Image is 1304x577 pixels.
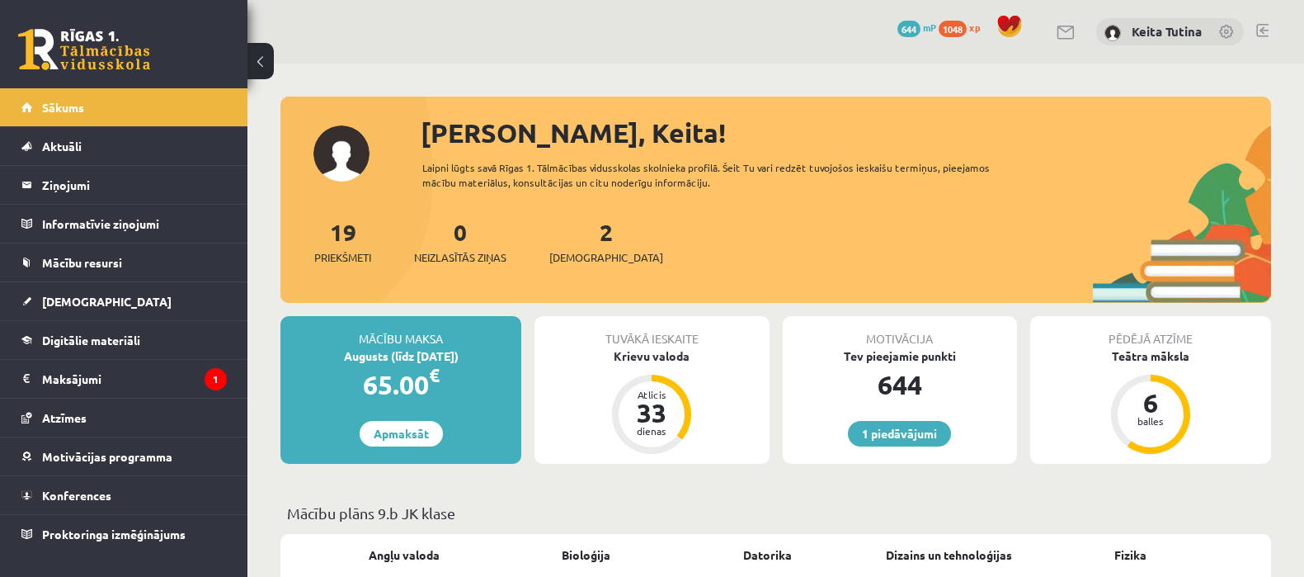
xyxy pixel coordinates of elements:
p: Mācību plāns 9.b JK klase [287,502,1264,524]
img: Keita Tutina [1104,25,1121,41]
span: Konferences [42,488,111,503]
div: dienas [627,426,676,436]
a: Bioloģija [562,546,610,564]
div: 644 [783,365,1017,404]
div: Krievu valoda [534,348,769,365]
div: Atlicis [627,390,676,400]
span: 1048 [939,21,967,37]
div: Motivācija [783,316,1017,348]
a: Teātra māksla 6 balles [1030,348,1271,456]
div: Augusts (līdz [DATE]) [280,348,521,365]
a: Datorika [743,546,792,564]
a: Maksājumi1 [21,360,227,398]
a: Atzīmes [21,399,227,437]
a: [DEMOGRAPHIC_DATA] [21,282,227,320]
a: Digitālie materiāli [21,321,227,359]
a: 19Priekšmeti [314,217,371,266]
i: 1 [205,368,227,390]
div: Teātra māksla [1030,348,1271,365]
a: 1048 xp [939,21,988,34]
a: 1 piedāvājumi [848,421,951,447]
div: Tuvākā ieskaite [534,316,769,348]
a: Aktuāli [21,127,227,165]
span: Priekšmeti [314,249,371,266]
a: Motivācijas programma [21,437,227,475]
span: € [429,363,440,387]
span: Motivācijas programma [42,449,172,464]
span: Proktoringa izmēģinājums [42,527,186,542]
a: 0Neizlasītās ziņas [414,217,506,266]
span: Atzīmes [42,410,87,425]
span: 644 [897,21,920,37]
span: Aktuāli [42,139,82,154]
div: Mācību maksa [280,316,521,348]
a: 2[DEMOGRAPHIC_DATA] [549,217,663,266]
a: Angļu valoda [369,546,440,564]
span: xp [969,21,980,34]
a: Apmaksāt [360,421,443,447]
span: [DEMOGRAPHIC_DATA] [42,294,172,309]
a: Krievu valoda Atlicis 33 dienas [534,348,769,456]
div: [PERSON_NAME], Keita! [421,113,1271,153]
div: Pēdējā atzīme [1030,316,1271,348]
a: Konferences [21,476,227,514]
a: 644 mP [897,21,936,34]
div: 65.00 [280,365,521,404]
span: Neizlasītās ziņas [414,249,506,266]
a: Keita Tutina [1132,23,1202,40]
a: Mācību resursi [21,244,227,281]
a: Ziņojumi [21,166,227,204]
div: 6 [1126,390,1175,416]
a: Informatīvie ziņojumi [21,205,227,243]
legend: Informatīvie ziņojumi [42,205,227,243]
span: mP [923,21,936,34]
a: Proktoringa izmēģinājums [21,515,227,553]
a: Sākums [21,88,227,126]
a: Rīgas 1. Tālmācības vidusskola [18,29,150,70]
a: Fizika [1114,546,1146,564]
legend: Ziņojumi [42,166,227,204]
span: [DEMOGRAPHIC_DATA] [549,249,663,266]
span: Mācību resursi [42,255,122,270]
div: Laipni lūgts savā Rīgas 1. Tālmācības vidusskolas skolnieka profilā. Šeit Tu vari redzēt tuvojošo... [422,160,1017,190]
div: 33 [627,400,676,426]
span: Sākums [42,100,84,115]
span: Digitālie materiāli [42,333,140,348]
legend: Maksājumi [42,360,227,398]
a: Dizains un tehnoloģijas [886,546,1012,564]
div: Tev pieejamie punkti [783,348,1017,365]
div: balles [1126,416,1175,426]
